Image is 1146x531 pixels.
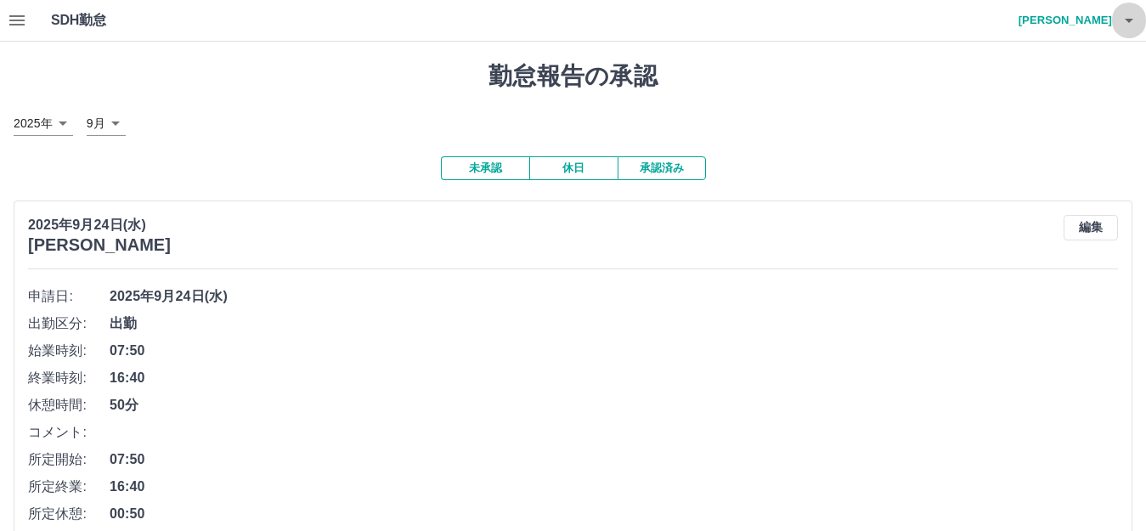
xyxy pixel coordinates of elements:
[110,449,1118,470] span: 07:50
[1064,215,1118,240] button: 編集
[14,111,73,136] div: 2025年
[14,62,1132,91] h1: 勤怠報告の承認
[28,314,110,334] span: 出勤区分:
[28,286,110,307] span: 申請日:
[87,111,126,136] div: 9月
[529,156,618,180] button: 休日
[28,449,110,470] span: 所定開始:
[110,286,1118,307] span: 2025年9月24日(水)
[618,156,706,180] button: 承認済み
[28,395,110,415] span: 休憩時間:
[110,341,1118,361] span: 07:50
[28,235,171,255] h3: [PERSON_NAME]
[110,477,1118,497] span: 16:40
[28,215,171,235] p: 2025年9月24日(水)
[28,341,110,361] span: 始業時刻:
[28,504,110,524] span: 所定休憩:
[441,156,529,180] button: 未承認
[110,368,1118,388] span: 16:40
[28,477,110,497] span: 所定終業:
[28,368,110,388] span: 終業時刻:
[110,314,1118,334] span: 出勤
[110,395,1118,415] span: 50分
[110,504,1118,524] span: 00:50
[28,422,110,443] span: コメント:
